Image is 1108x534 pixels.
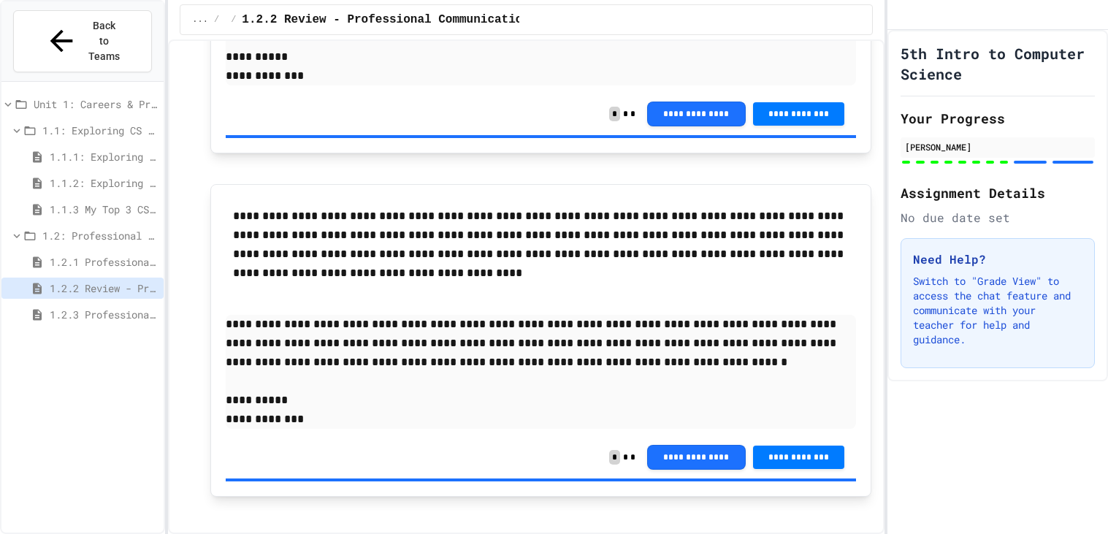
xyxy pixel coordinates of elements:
[50,307,158,322] span: 1.2.3 Professional Communication Challenge
[50,202,158,217] span: 1.1.3 My Top 3 CS Careers!
[231,14,236,26] span: /
[905,140,1090,153] div: [PERSON_NAME]
[901,43,1095,84] h1: 5th Intro to Computer Science
[50,175,158,191] span: 1.1.2: Exploring CS Careers - Review
[913,274,1082,347] p: Switch to "Grade View" to access the chat feature and communicate with your teacher for help and ...
[901,108,1095,129] h2: Your Progress
[34,96,158,112] span: Unit 1: Careers & Professionalism
[50,281,158,296] span: 1.2.2 Review - Professional Communication
[87,18,121,64] span: Back to Teams
[42,123,158,138] span: 1.1: Exploring CS Careers
[13,10,152,72] button: Back to Teams
[42,228,158,243] span: 1.2: Professional Communication
[901,209,1095,226] div: No due date set
[913,251,1082,268] h3: Need Help?
[242,11,530,28] span: 1.2.2 Review - Professional Communication
[192,14,208,26] span: ...
[214,14,219,26] span: /
[901,183,1095,203] h2: Assignment Details
[50,149,158,164] span: 1.1.1: Exploring CS Careers
[50,254,158,270] span: 1.2.1 Professional Communication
